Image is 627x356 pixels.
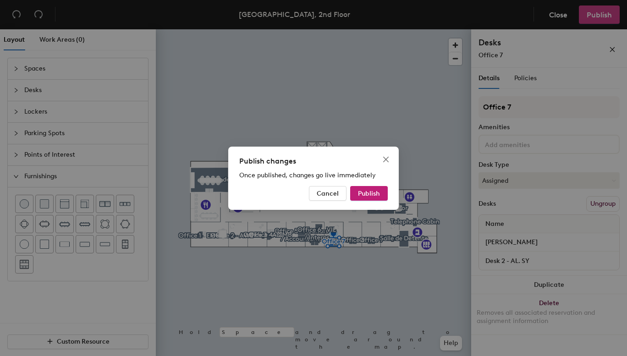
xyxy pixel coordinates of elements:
[379,152,393,167] button: Close
[317,189,339,197] span: Cancel
[309,186,346,201] button: Cancel
[358,189,380,197] span: Publish
[350,186,388,201] button: Publish
[379,156,393,163] span: Close
[239,171,376,179] span: Once published, changes go live immediately
[239,156,388,167] div: Publish changes
[382,156,390,163] span: close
